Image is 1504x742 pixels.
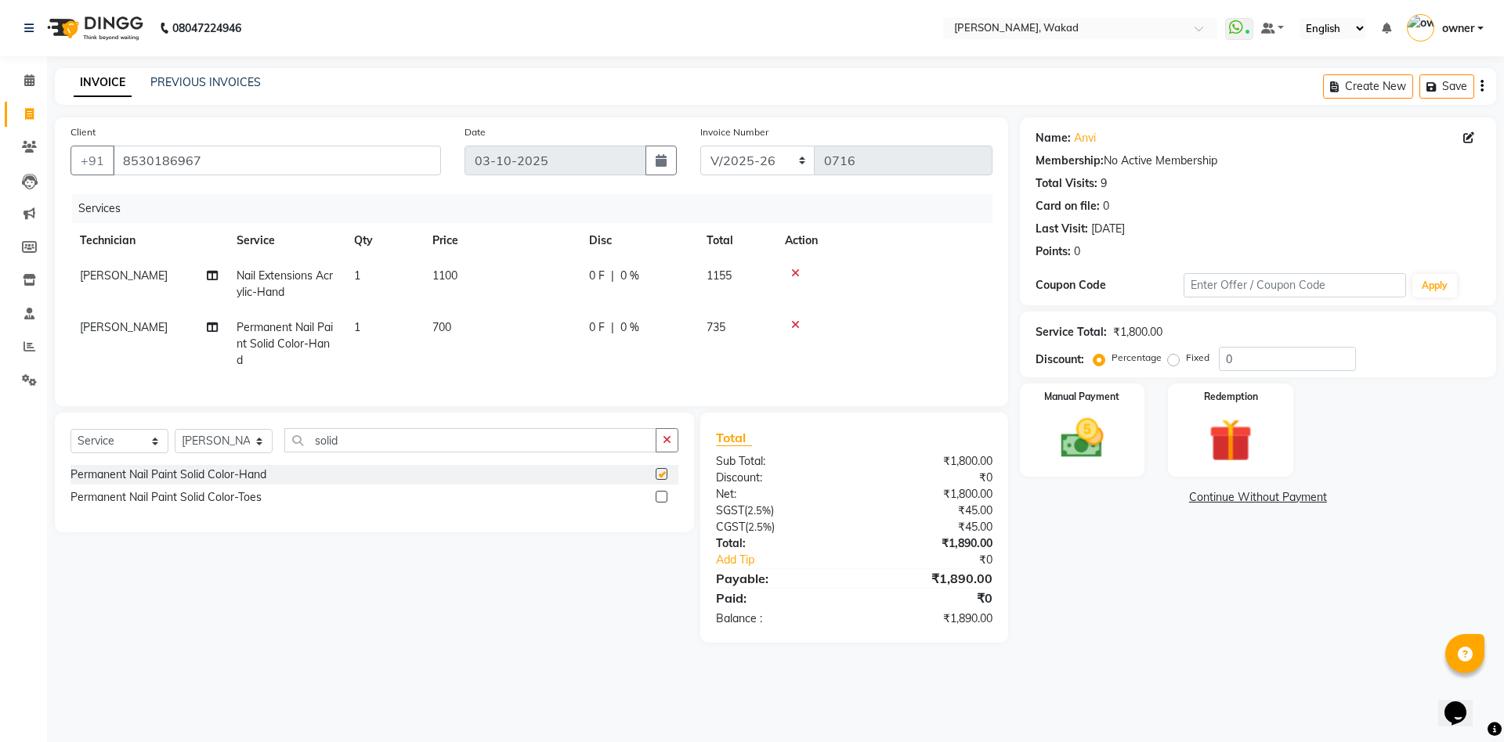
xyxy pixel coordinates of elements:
[80,320,168,334] span: [PERSON_NAME]
[620,268,639,284] span: 0 %
[854,502,1003,519] div: ₹45.00
[704,611,854,627] div: Balance :
[611,319,614,336] span: |
[237,268,333,299] span: Nail Extensions Acrylic-Hand
[70,489,262,506] div: Permanent Nail Paint Solid Color-Toes
[854,519,1003,535] div: ₹45.00
[1036,221,1088,237] div: Last Visit:
[172,6,241,50] b: 08047224946
[227,223,345,258] th: Service
[879,552,1003,568] div: ₹0
[580,223,697,258] th: Disc
[704,453,854,470] div: Sub Total:
[854,611,1003,627] div: ₹1,890.00
[854,470,1003,486] div: ₹0
[237,320,333,367] span: Permanent Nail Paint Solid Color-Hand
[1323,74,1413,99] button: Create New
[707,320,725,334] span: 735
[704,569,854,588] div: Payable:
[1036,324,1107,340] div: Service Total:
[113,146,441,175] input: Search by Name/Mobile/Email/Code
[1023,489,1493,506] a: Continue Without Payment
[775,223,992,258] th: Action
[40,6,147,50] img: logo
[854,486,1003,502] div: ₹1,800.00
[1101,175,1107,192] div: 9
[150,75,261,89] a: PREVIOUS INVOICES
[716,430,752,446] span: Total
[704,519,854,535] div: ( )
[748,520,772,533] span: 2.5%
[704,486,854,502] div: Net:
[465,125,486,139] label: Date
[70,223,227,258] th: Technician
[700,125,768,139] label: Invoice Number
[704,470,854,486] div: Discount:
[704,535,854,552] div: Total:
[1184,273,1406,297] input: Enter Offer / Coupon Code
[1113,324,1162,340] div: ₹1,800.00
[1074,130,1096,146] a: Anvi
[1047,413,1118,463] img: _cash.svg
[1036,198,1100,214] div: Card on file:
[620,319,639,336] span: 0 %
[1419,74,1474,99] button: Save
[70,466,266,483] div: Permanent Nail Paint Solid Color-Hand
[854,535,1003,552] div: ₹1,890.00
[1036,130,1071,146] div: Name:
[704,502,854,519] div: ( )
[432,268,457,283] span: 1100
[354,320,360,334] span: 1
[1186,351,1209,365] label: Fixed
[611,268,614,284] span: |
[589,268,605,284] span: 0 F
[1412,274,1457,297] button: Apply
[1036,277,1184,294] div: Coupon Code
[704,552,879,568] a: Add Tip
[707,268,732,283] span: 1155
[747,504,771,517] span: 2.5%
[1044,390,1119,404] label: Manual Payment
[1091,221,1125,237] div: [DATE]
[854,569,1003,588] div: ₹1,890.00
[80,268,168,283] span: [PERSON_NAME]
[1036,175,1097,192] div: Total Visits:
[70,125,96,139] label: Client
[354,268,360,283] span: 1
[589,319,605,336] span: 0 F
[1407,14,1434,41] img: owner
[1204,390,1258,404] label: Redemption
[1036,153,1480,169] div: No Active Membership
[716,520,745,534] span: CGST
[1036,243,1071,260] div: Points:
[70,146,114,175] button: +91
[854,453,1003,470] div: ₹1,800.00
[704,589,854,607] div: Paid:
[74,69,132,97] a: INVOICE
[1036,153,1104,169] div: Membership:
[284,428,656,452] input: Search or Scan
[1438,679,1488,726] iframe: chat widget
[423,223,580,258] th: Price
[1112,351,1162,365] label: Percentage
[1103,198,1109,214] div: 0
[432,320,451,334] span: 700
[854,589,1003,607] div: ₹0
[716,503,744,517] span: SGST
[697,223,775,258] th: Total
[1442,20,1474,37] span: owner
[1195,413,1266,467] img: _gift.svg
[72,194,1004,223] div: Services
[1074,243,1080,260] div: 0
[345,223,423,258] th: Qty
[1036,351,1084,368] div: Discount:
